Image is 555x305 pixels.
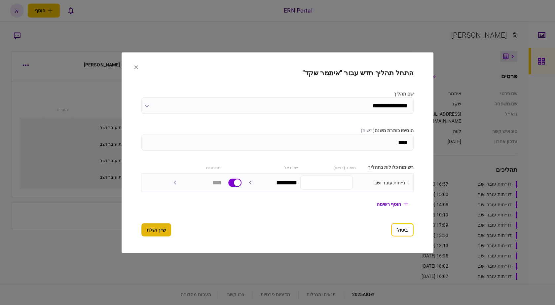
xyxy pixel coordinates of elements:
[141,127,414,134] label: הוסיפו כותרת משנה
[359,164,414,171] div: רשימות כלולות בתהליך
[141,90,414,97] label: שם תהליך
[141,134,414,150] input: הוסיפו כותרת משנה
[391,223,414,236] button: ביטול
[356,179,408,186] div: דו״חות עובר ושב
[371,198,414,210] button: הוסף רשימה
[141,223,171,236] button: שייך ושלח
[166,164,221,171] div: מכותבים
[141,69,414,77] h2: התחל תהליך חדש עבור "איתמר שקד"
[361,128,375,133] span: ( רשות )
[301,164,356,171] div: תיאור (רשות)
[141,97,414,114] input: שם תהליך
[244,164,298,171] div: שלח אל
